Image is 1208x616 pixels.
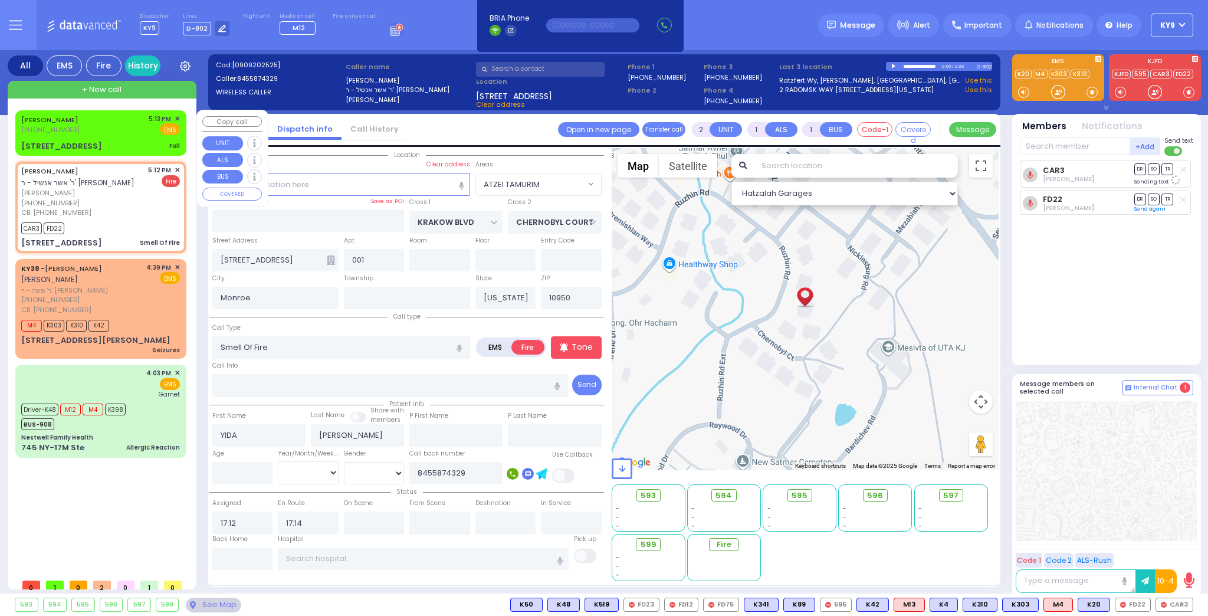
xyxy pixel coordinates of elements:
[333,13,377,20] label: Fire units on call
[965,76,992,86] a: Use this
[717,539,731,551] span: Fire
[783,598,815,612] div: K89
[616,504,619,513] span: -
[1043,204,1094,212] span: Chaim Stern
[212,323,241,333] label: Call Type
[895,122,931,137] button: Covered
[691,504,695,513] span: -
[951,60,954,73] div: /
[82,84,122,96] span: + New call
[346,62,472,72] label: Caller name
[547,598,580,612] div: BLS
[1082,120,1143,133] button: Notifications
[175,368,180,378] span: ✕
[744,598,779,612] div: BLS
[541,236,575,245] label: Entry Code
[827,21,836,30] img: message.svg
[327,255,335,265] span: Other building occupants
[779,76,961,86] a: Ratzfert Wy, [PERSON_NAME], [GEOGRAPHIC_DATA], [GEOGRAPHIC_DATA]
[475,499,511,508] label: Destination
[162,175,180,187] span: Fire
[616,553,619,562] span: -
[754,154,958,178] input: Search location
[1117,20,1132,31] span: Help
[140,13,169,20] label: Dispatcher
[641,539,656,551] span: 599
[278,499,305,508] label: En Route
[146,369,171,378] span: 4:03 PM
[388,150,426,159] span: Location
[21,404,58,415] span: Driver-K48
[572,341,593,353] p: Tone
[913,20,930,31] span: Alert
[918,513,922,522] span: -
[216,74,342,84] label: Caller:
[140,581,158,589] span: 1
[346,95,472,105] label: [PERSON_NAME]
[1002,598,1039,612] div: BLS
[615,455,654,470] a: Open this area in Google Maps (opens a new window)
[490,13,529,24] span: BRIA Phone
[843,504,846,513] span: -
[857,122,892,137] button: Code-1
[346,85,472,95] label: ר' אשר אנשיל - ר' [PERSON_NAME]
[186,598,241,612] div: See map
[169,142,180,150] div: Fall
[140,21,159,35] span: KY9
[1148,163,1160,175] span: SO
[963,598,997,612] div: BLS
[164,126,176,135] u: EMS
[21,274,78,284] span: [PERSON_NAME]
[541,499,571,508] label: In Service
[183,22,211,35] span: D-802
[243,13,270,20] label: Night unit
[344,499,373,508] label: On Scene
[843,513,846,522] span: -
[476,100,525,109] span: Clear address
[390,487,423,496] span: Status
[21,237,102,249] div: [STREET_ADDRESS]
[1071,70,1089,78] a: K310
[1112,70,1131,78] a: KJFD
[268,123,342,135] a: Dispatch info
[47,18,125,32] img: Logo
[616,571,619,579] span: -
[476,173,585,195] span: ATZEI TAMURIM
[585,598,619,612] div: BLS
[21,222,42,234] span: CAR3
[1164,145,1183,157] label: Turn off text
[969,390,993,414] button: Map camera controls
[237,74,278,83] span: 8455874329
[21,335,170,346] div: [STREET_ADDRESS][PERSON_NAME]
[409,236,427,245] label: Room
[820,122,852,137] button: BUS
[856,598,889,612] div: K42
[704,96,762,105] label: [PHONE_NUMBER]
[704,86,776,96] span: Phone 4
[1043,166,1065,175] a: CAR3
[894,598,925,612] div: ALS
[212,535,248,544] label: Back Home
[409,499,445,508] label: From Scene
[21,166,78,176] a: [PERSON_NAME]
[342,123,408,135] a: Call History
[409,411,448,421] label: P First Name
[541,274,550,283] label: ZIP
[552,450,593,460] label: Use Callback
[44,598,67,611] div: 594
[21,442,84,454] div: 745 NY-17M Ste
[475,160,493,169] label: Areas
[70,581,87,589] span: 0
[825,602,831,608] img: red-radio-icon.svg
[1078,598,1110,612] div: BLS
[409,198,431,207] label: Cross 1
[105,404,126,415] span: K398
[1043,195,1062,204] a: FD22
[21,418,54,430] span: BUS-908
[767,522,771,530] span: -
[510,598,543,612] div: K50
[475,236,490,245] label: Floor
[765,122,797,137] button: ALS
[894,598,925,612] div: M13
[86,55,122,76] div: Fire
